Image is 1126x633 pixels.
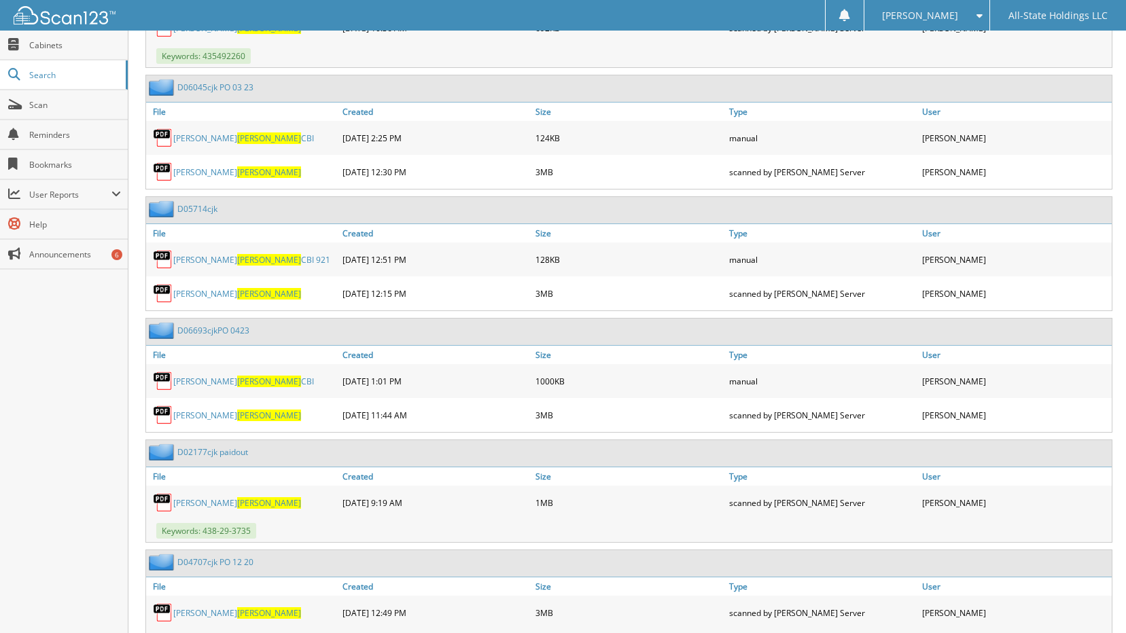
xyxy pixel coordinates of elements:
div: scanned by [PERSON_NAME] Server [726,489,919,516]
img: folder2.png [149,322,177,339]
img: scan123-logo-white.svg [14,6,116,24]
span: [PERSON_NAME] [237,376,301,387]
img: folder2.png [149,79,177,96]
a: [PERSON_NAME][PERSON_NAME] [173,410,301,421]
span: Help [29,219,121,230]
div: [DATE] 9:19 AM [339,489,532,516]
a: D05714cjk [177,203,217,215]
a: [PERSON_NAME][PERSON_NAME] [173,288,301,300]
span: [PERSON_NAME] [237,132,301,144]
a: Created [339,346,532,364]
span: [PERSON_NAME] [237,607,301,619]
a: D04707cjk PO 12 20 [177,556,253,568]
div: [DATE] 12:49 PM [339,599,532,626]
span: [PERSON_NAME] [237,497,301,509]
div: 124KB [532,124,725,151]
a: Size [532,467,725,486]
div: 3MB [532,280,725,307]
a: Size [532,224,725,242]
span: User Reports [29,189,111,200]
img: PDF.png [153,128,173,148]
a: Created [339,224,532,242]
a: [PERSON_NAME][PERSON_NAME]CBI [173,376,314,387]
div: scanned by [PERSON_NAME] Server [726,158,919,185]
a: D06045cjk PO 03 23 [177,82,253,93]
a: [PERSON_NAME][PERSON_NAME]CBI 921 [173,254,330,266]
a: Created [339,103,532,121]
div: [DATE] 12:51 PM [339,246,532,273]
a: Type [726,577,919,596]
div: [PERSON_NAME] [919,246,1112,273]
div: [DATE] 1:01 PM [339,367,532,395]
a: Type [726,103,919,121]
div: 1000KB [532,367,725,395]
img: PDF.png [153,405,173,425]
div: 128KB [532,246,725,273]
img: folder2.png [149,200,177,217]
img: PDF.png [153,492,173,513]
a: Type [726,224,919,242]
div: [PERSON_NAME] [919,158,1112,185]
div: 3MB [532,599,725,626]
span: Keywords: 435492260 [156,48,251,64]
iframe: Chat Widget [1058,568,1126,633]
a: [PERSON_NAME][PERSON_NAME]CBI [173,132,314,144]
img: folder2.png [149,554,177,571]
img: folder2.png [149,444,177,460]
div: scanned by [PERSON_NAME] Server [726,280,919,307]
div: manual [726,367,919,395]
div: [PERSON_NAME] [919,280,1112,307]
div: scanned by [PERSON_NAME] Server [726,401,919,429]
img: PDF.png [153,283,173,304]
div: [PERSON_NAME] [919,124,1112,151]
div: [PERSON_NAME] [919,489,1112,516]
div: 3MB [532,401,725,429]
span: Scan [29,99,121,111]
div: [PERSON_NAME] [919,367,1112,395]
div: 6 [111,249,122,260]
a: User [919,467,1112,486]
span: All-State Holdings LLC [1008,12,1108,20]
span: Keywords: 438-29-3735 [156,523,256,539]
span: Cabinets [29,39,121,51]
a: Type [726,467,919,486]
img: PDF.png [153,162,173,182]
img: PDF.png [153,249,173,270]
span: [PERSON_NAME] [237,166,301,178]
a: Created [339,577,532,596]
a: File [146,103,339,121]
img: PDF.png [153,602,173,623]
div: [PERSON_NAME] [919,401,1112,429]
div: 1MB [532,489,725,516]
a: File [146,467,339,486]
div: [DATE] 12:15 PM [339,280,532,307]
img: PDF.png [153,371,173,391]
span: Announcements [29,249,121,260]
a: Created [339,467,532,486]
a: [PERSON_NAME][PERSON_NAME] [173,497,301,509]
a: File [146,224,339,242]
span: [PERSON_NAME] [882,12,958,20]
a: File [146,346,339,364]
div: [DATE] 12:30 PM [339,158,532,185]
span: Reminders [29,129,121,141]
a: Type [726,346,919,364]
div: manual [726,124,919,151]
div: scanned by [PERSON_NAME] Server [726,599,919,626]
div: [DATE] 11:44 AM [339,401,532,429]
span: [PERSON_NAME] [237,288,301,300]
span: [PERSON_NAME] [237,410,301,421]
div: [PERSON_NAME] [919,599,1112,626]
span: [PERSON_NAME] [237,254,301,266]
a: File [146,577,339,596]
a: User [919,346,1112,364]
a: Size [532,103,725,121]
span: Search [29,69,119,81]
a: Size [532,346,725,364]
a: D02177cjk paidout [177,446,248,458]
a: Size [532,577,725,596]
a: User [919,224,1112,242]
a: [PERSON_NAME][PERSON_NAME] [173,166,301,178]
div: 3MB [532,158,725,185]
